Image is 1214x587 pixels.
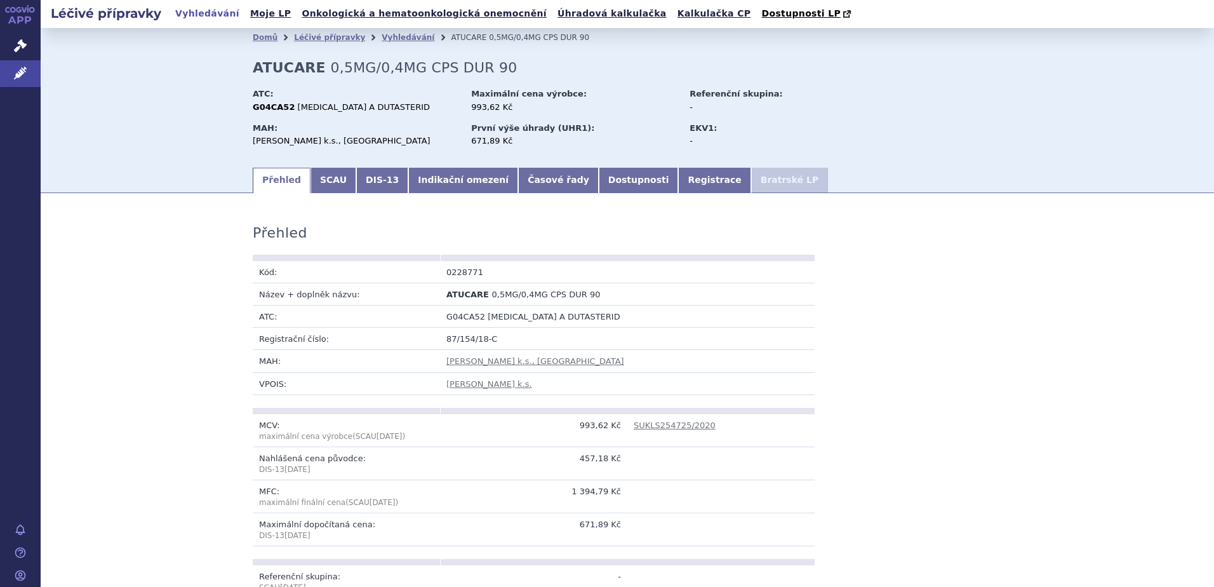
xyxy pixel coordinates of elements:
[599,168,679,193] a: Dostupnosti
[446,312,485,321] span: G04CA52
[253,102,295,112] strong: G04CA52
[253,135,459,147] div: [PERSON_NAME] k.s., [GEOGRAPHIC_DATA]
[446,379,532,389] a: [PERSON_NAME] k.s.
[171,5,243,22] a: Vyhledávání
[253,513,440,546] td: Maximální dopočítaná cena:
[331,60,517,76] span: 0,5MG/0,4MG CPS DUR 90
[440,513,627,546] td: 671,89 Kč
[757,5,857,23] a: Dostupnosti LP
[634,421,716,430] a: SUKLS254725/2020
[471,135,677,147] div: 671,89 Kč
[259,530,434,541] p: DIS-13
[674,5,755,22] a: Kalkulačka CP
[446,356,624,366] a: [PERSON_NAME] k.s., [GEOGRAPHIC_DATA]
[518,168,599,193] a: Časové řady
[253,33,277,42] a: Domů
[489,33,589,42] span: 0,5MG/0,4MG CPS DUR 90
[41,4,171,22] h2: Léčivé přípravky
[471,102,677,113] div: 993,62 Kč
[294,33,365,42] a: Léčivé přípravky
[356,168,408,193] a: DIS-13
[298,5,550,22] a: Onkologická a hematoonkologická onemocnění
[492,290,601,299] span: 0,5MG/0,4MG CPS DUR 90
[298,102,430,112] span: [MEDICAL_DATA] A DUTASTERID
[345,498,398,507] span: (SCAU )
[446,290,489,299] span: ATUCARE
[253,283,440,305] td: Název + doplněk názvu:
[440,414,627,447] td: 993,62 Kč
[408,168,518,193] a: Indikační omezení
[690,135,832,147] div: -
[488,312,620,321] span: [MEDICAL_DATA] A DUTASTERID
[554,5,670,22] a: Úhradová kalkulačka
[440,261,627,283] td: 0228771
[253,168,310,193] a: Přehled
[259,464,434,475] p: DIS-13
[690,102,832,113] div: -
[440,328,815,350] td: 87/154/18-C
[761,8,841,18] span: Dostupnosti LP
[246,5,295,22] a: Moje LP
[382,33,434,42] a: Vyhledávání
[471,89,587,98] strong: Maximální cena výrobce:
[253,89,274,98] strong: ATC:
[440,447,627,480] td: 457,18 Kč
[370,498,396,507] span: [DATE]
[253,372,440,395] td: VPOIS:
[690,89,782,98] strong: Referenční skupina:
[253,261,440,283] td: Kód:
[377,432,403,441] span: [DATE]
[253,480,440,513] td: MFC:
[253,447,440,480] td: Nahlášená cena původce:
[259,432,405,441] span: (SCAU )
[284,531,310,540] span: [DATE]
[690,123,717,133] strong: EKV1:
[678,168,750,193] a: Registrace
[310,168,356,193] a: SCAU
[253,60,326,76] strong: ATUCARE
[451,33,486,42] span: ATUCARE
[253,350,440,372] td: MAH:
[253,414,440,447] td: MCV:
[284,465,310,474] span: [DATE]
[259,497,434,508] p: maximální finální cena
[253,306,440,328] td: ATC:
[253,328,440,350] td: Registrační číslo:
[259,432,352,441] span: maximální cena výrobce
[471,123,594,133] strong: První výše úhrady (UHR1):
[440,480,627,513] td: 1 394,79 Kč
[253,123,277,133] strong: MAH:
[253,225,307,241] h3: Přehled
